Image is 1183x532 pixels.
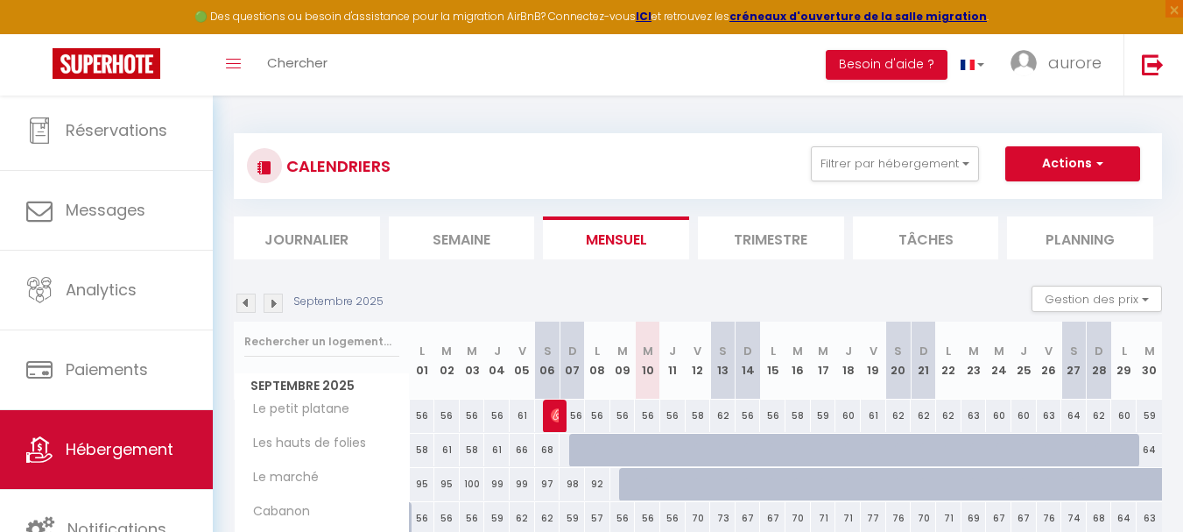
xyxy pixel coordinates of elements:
abbr: S [1070,343,1078,359]
li: Mensuel [543,216,689,259]
abbr: M [994,343,1004,359]
button: Gestion des prix [1032,286,1162,312]
div: 61 [434,434,460,466]
th: 25 [1011,322,1037,400]
th: 11 [660,322,686,400]
th: 02 [434,322,460,400]
div: 60 [835,400,861,432]
div: 64 [1061,400,1087,432]
span: Messages [66,199,145,221]
p: Septembre 2025 [293,294,384,310]
th: 01 [410,322,435,400]
div: 68 [535,434,560,466]
div: 61 [510,400,535,432]
abbr: V [518,343,526,359]
abbr: J [669,343,676,359]
th: 26 [1037,322,1062,400]
a: ICI [636,9,651,24]
div: 66 [510,434,535,466]
th: 18 [835,322,861,400]
div: 100 [460,468,485,500]
div: 98 [560,468,585,500]
div: 64 [1137,434,1162,466]
div: 92 [585,468,610,500]
abbr: M [968,343,979,359]
div: 56 [610,400,636,432]
th: 05 [510,322,535,400]
th: 19 [861,322,886,400]
div: 56 [484,400,510,432]
div: 59 [1137,400,1162,432]
th: 07 [560,322,585,400]
div: 62 [936,400,961,432]
img: ... [1010,50,1037,76]
div: 56 [736,400,761,432]
img: logout [1142,53,1164,75]
li: Journalier [234,216,380,259]
th: 16 [785,322,811,400]
span: [PERSON_NAME] [551,399,560,432]
div: 56 [560,400,585,432]
div: 95 [410,468,435,500]
th: 09 [610,322,636,400]
th: 27 [1061,322,1087,400]
div: 99 [510,468,535,500]
div: 60 [986,400,1011,432]
li: Planning [1007,216,1153,259]
th: 17 [811,322,836,400]
th: 22 [936,322,961,400]
abbr: V [870,343,877,359]
abbr: D [919,343,928,359]
div: 62 [1087,400,1112,432]
h3: CALENDRIERS [282,146,391,186]
div: 56 [434,400,460,432]
span: Réservations [66,119,167,141]
li: Trimestre [698,216,844,259]
abbr: D [568,343,577,359]
div: 58 [686,400,711,432]
div: 58 [410,434,435,466]
abbr: L [1122,343,1127,359]
th: 20 [886,322,912,400]
div: 56 [635,400,660,432]
a: créneaux d'ouverture de la salle migration [729,9,987,24]
div: 60 [1111,400,1137,432]
button: Ouvrir le widget de chat LiveChat [14,7,67,60]
th: 08 [585,322,610,400]
li: Tâches [853,216,999,259]
th: 13 [710,322,736,400]
div: 95 [434,468,460,500]
div: 99 [484,468,510,500]
abbr: M [818,343,828,359]
div: 63 [961,400,987,432]
abbr: D [1095,343,1103,359]
abbr: V [694,343,701,359]
div: 56 [585,400,610,432]
a: ... aurore [997,34,1123,96]
th: 04 [484,322,510,400]
div: 62 [886,400,912,432]
abbr: M [1144,343,1155,359]
div: 97 [535,468,560,500]
abbr: M [441,343,452,359]
span: Hébergement [66,438,173,460]
span: Cabanon [237,502,314,521]
div: 58 [460,434,485,466]
button: Besoin d'aide ? [826,50,947,80]
div: 58 [785,400,811,432]
div: 62 [710,400,736,432]
abbr: J [494,343,501,359]
th: 21 [911,322,936,400]
abbr: J [845,343,852,359]
th: 10 [635,322,660,400]
div: 62 [911,400,936,432]
abbr: L [771,343,776,359]
div: 56 [410,400,435,432]
abbr: M [643,343,653,359]
div: 56 [460,400,485,432]
div: 56 [660,400,686,432]
abbr: M [617,343,628,359]
abbr: M [467,343,477,359]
